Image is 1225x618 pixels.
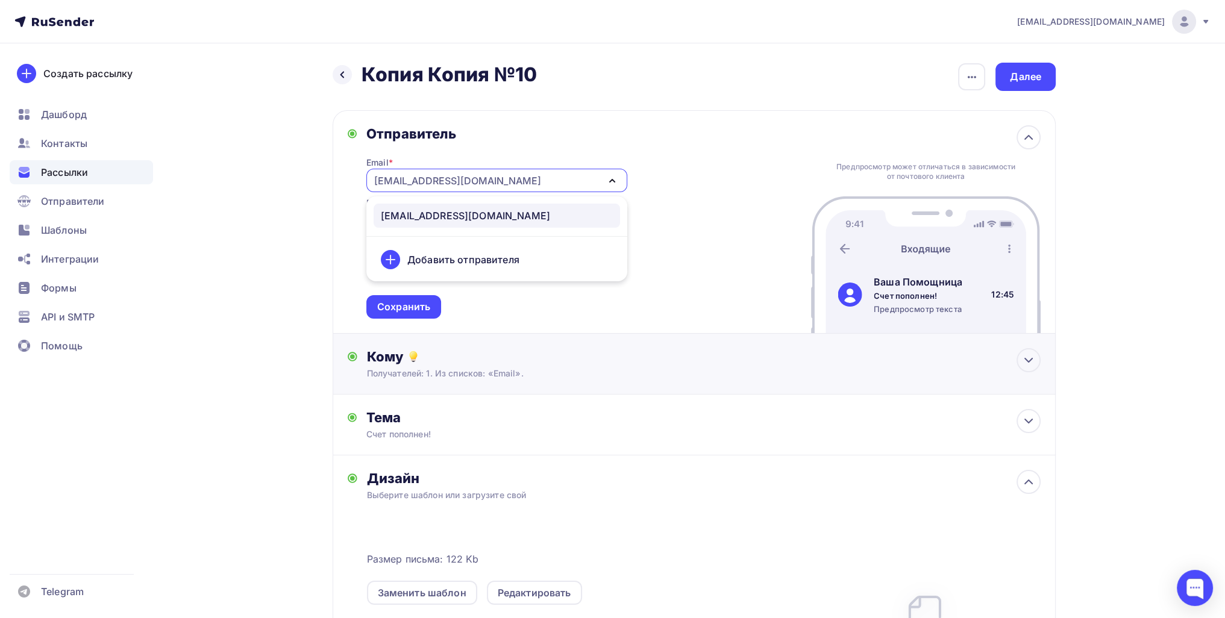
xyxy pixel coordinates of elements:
a: Дашборд [10,102,153,126]
a: Отправители [10,189,153,213]
div: [EMAIL_ADDRESS][DOMAIN_NAME] [381,208,550,223]
span: Отправители [41,194,105,208]
span: Интеграции [41,252,99,266]
a: Шаблоны [10,218,153,242]
div: Кому [367,348,1041,365]
div: Добавить отправителя [407,252,519,267]
div: Счет пополнен! [874,290,962,301]
div: Email [366,157,393,169]
button: [EMAIL_ADDRESS][DOMAIN_NAME] [366,169,627,192]
div: 12:45 [991,289,1014,301]
div: Создать рассылку [43,66,133,81]
span: Формы [41,281,77,295]
span: Шаблоны [41,223,87,237]
a: [EMAIL_ADDRESS][DOMAIN_NAME] [1017,10,1211,34]
span: Telegram [41,584,84,599]
div: Счет пополнен! [366,428,581,440]
div: Тема [366,409,604,426]
div: Получателей: 1. Из списков: «Email». [367,367,974,379]
div: Отправитель [366,125,627,142]
a: Рассылки [10,160,153,184]
a: Формы [10,276,153,300]
span: Помощь [41,339,83,353]
span: [EMAIL_ADDRESS][DOMAIN_NAME] [1017,16,1165,28]
div: Рекомендуем , чтобы рассылка не попала в «Спам» [366,197,627,221]
div: Дизайн [367,470,1041,487]
span: Дашборд [41,107,87,122]
span: Рассылки [41,165,88,179]
div: Предпросмотр текста [874,304,962,314]
a: Контакты [10,131,153,155]
div: Предпросмотр может отличаться в зависимости от почтового клиента [833,162,1019,181]
div: Выберите шаблон или загрузите свой [367,489,974,501]
div: [EMAIL_ADDRESS][DOMAIN_NAME] [374,173,541,188]
span: Контакты [41,136,87,151]
div: Редактировать [498,585,571,600]
span: Размер письма: 122 Kb [367,552,479,566]
h2: Копия Копия №10 [362,63,537,87]
span: API и SMTP [41,310,95,324]
ul: [EMAIL_ADDRESS][DOMAIN_NAME] [366,196,627,281]
div: Далее [1010,70,1041,84]
div: Сохранить [377,300,430,314]
div: Заменить шаблон [378,585,466,600]
div: Ваша Помощница [874,275,962,289]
